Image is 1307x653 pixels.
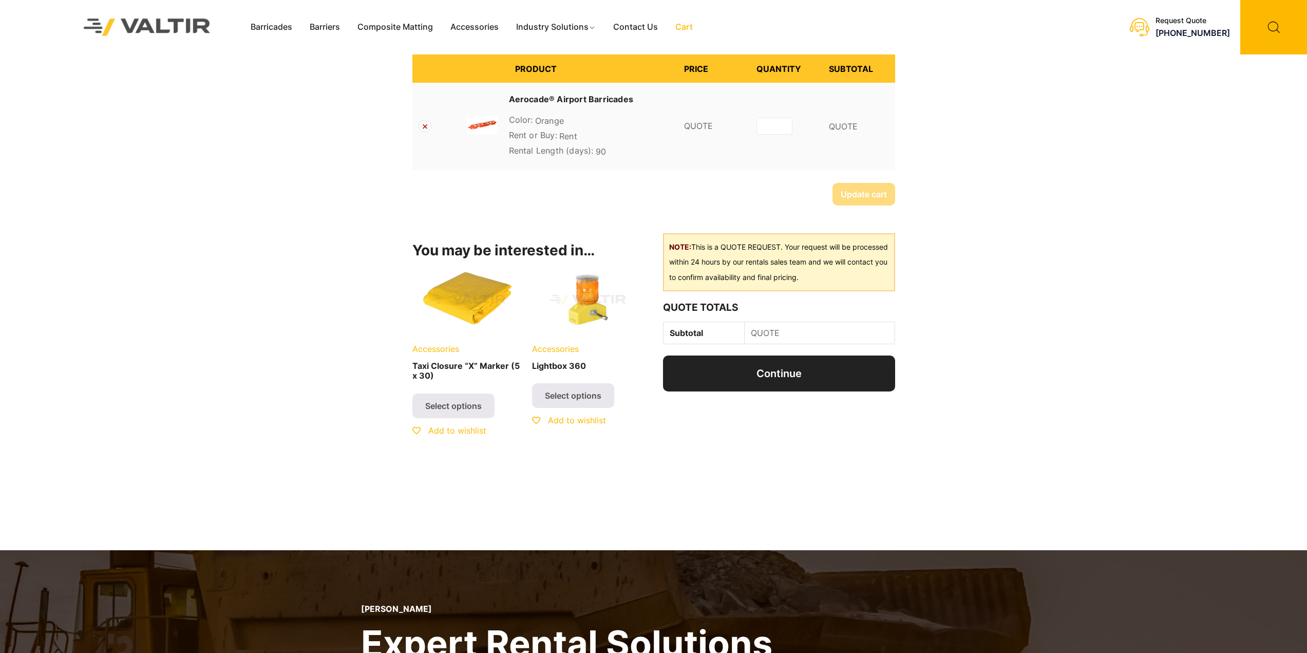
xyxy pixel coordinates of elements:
span: Add to wishlist [428,425,486,436]
p: Rent [509,129,672,144]
th: Product [509,54,678,83]
a: Select options for “Lightbox 360” [532,383,614,408]
a: Select options for “Taxi Closure “X” Marker (5 x 30)” [412,394,495,418]
input: Product quantity [756,118,792,135]
h2: Quote Totals [663,302,895,313]
dt: Rental Length (days): [509,144,594,157]
a: Add to wishlist [412,425,486,436]
a: Barriers [301,20,349,35]
div: Request Quote [1156,16,1230,25]
button: Update cart [832,183,895,206]
a: Barricades [242,20,301,35]
a: Remove Aerocade® Airport Barricades from cart [419,120,431,133]
a: Add to wishlist [532,415,606,425]
div: This is a QUOTE REQUEST. Your request will be processed within 24 hours by our rentals sales team... [663,233,895,292]
dt: Rent or Buy: [509,129,557,141]
a: Accessories [442,20,507,35]
th: Subtotal [664,322,744,344]
a: Composite Matting [349,20,442,35]
b: NOTE: [669,242,691,251]
p: [PERSON_NAME] [361,604,772,614]
a: [PHONE_NUMBER] [1156,28,1230,38]
a: Aerocade® Airport Barricades [509,93,634,105]
img: Valtir Rentals [70,5,224,49]
a: Cart [667,20,702,35]
span: Add to wishlist [548,415,606,425]
a: AccessoriesLightbox 360 [532,267,643,375]
h2: You may be interested in… [412,242,644,259]
a: Industry Solutions [507,20,604,35]
a: Continue [663,356,895,391]
a: AccessoriesTaxi Closure “X” Marker (5 x 30) [412,267,524,385]
span: Accessories [412,344,459,354]
th: Quantity [750,54,823,83]
th: Price [678,54,750,83]
td: QUOTE [678,83,750,170]
td: QUOTE [745,322,895,344]
h2: Lightbox 360 [532,357,643,375]
td: QUOTE [823,83,895,170]
dt: Color: [509,114,533,126]
p: Orange [509,114,672,129]
a: Contact Us [604,20,667,35]
th: Subtotal [823,54,895,83]
h2: Taxi Closure “X” Marker (5 x 30) [412,357,524,385]
span: Accessories [532,344,579,354]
